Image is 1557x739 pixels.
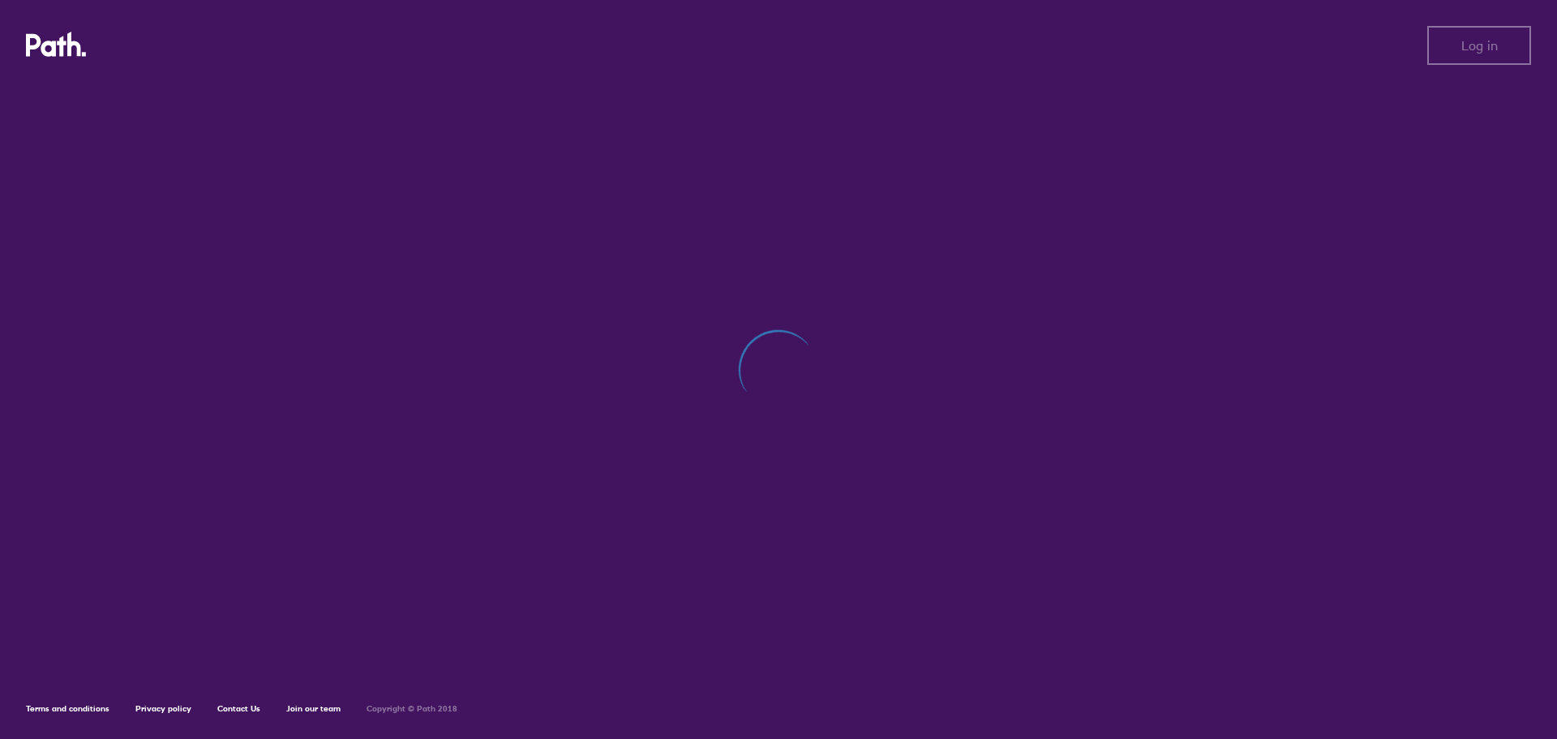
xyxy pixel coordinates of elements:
[1427,26,1531,65] button: Log in
[367,704,457,714] h6: Copyright © Path 2018
[1461,38,1498,53] span: Log in
[286,703,341,714] a: Join our team
[217,703,260,714] a: Contact Us
[135,703,191,714] a: Privacy policy
[26,703,109,714] a: Terms and conditions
